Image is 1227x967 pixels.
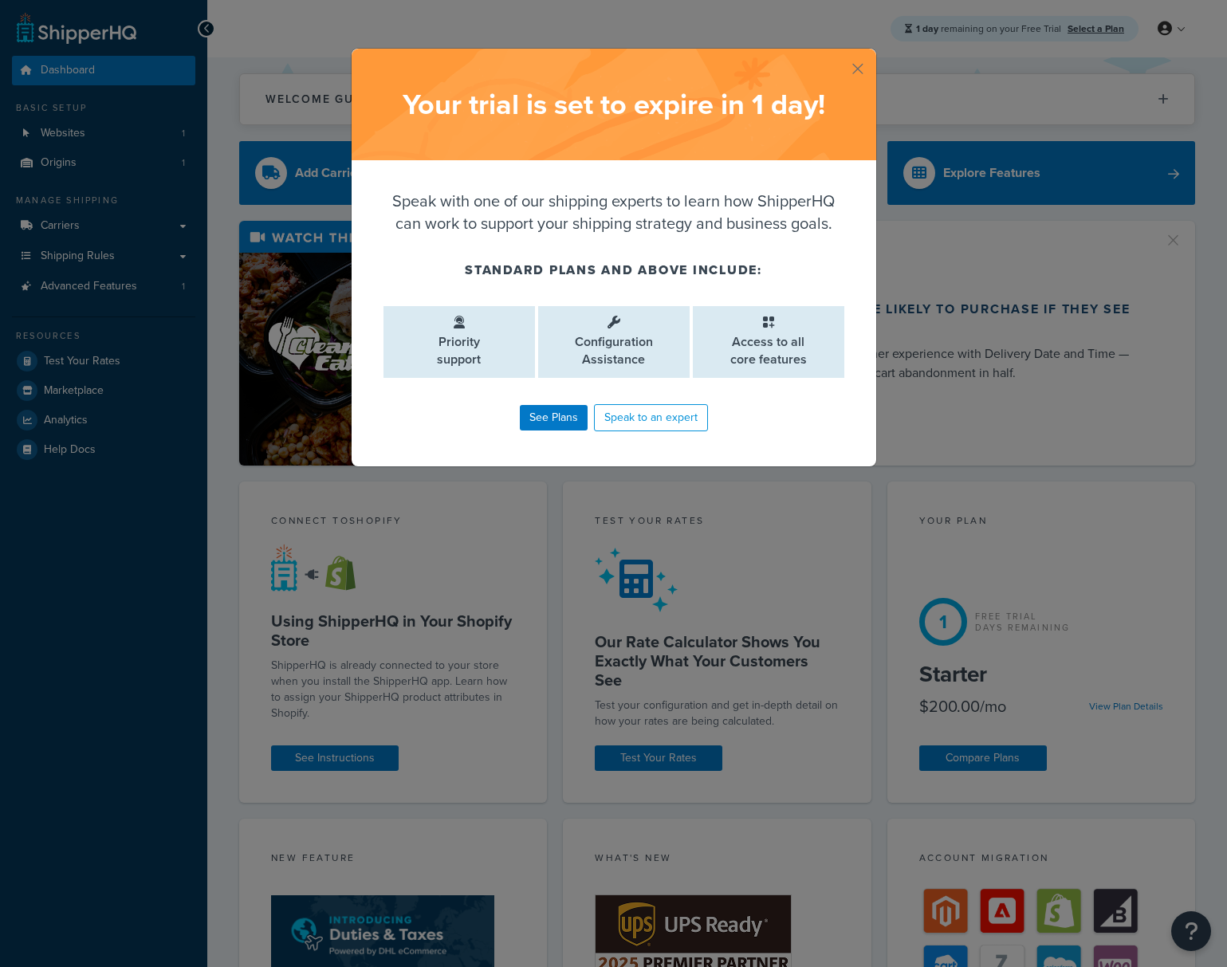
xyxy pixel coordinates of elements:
[368,88,860,120] h2: Your trial is set to expire in 1 day !
[693,306,844,378] li: Access to all core features
[538,306,690,378] li: Configuration Assistance
[594,404,708,431] a: Speak to an expert
[520,405,588,430] a: See Plans
[383,190,844,234] p: Speak with one of our shipping experts to learn how ShipperHQ can work to support your shipping s...
[383,306,535,378] li: Priority support
[383,261,844,280] h4: Standard plans and above include:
